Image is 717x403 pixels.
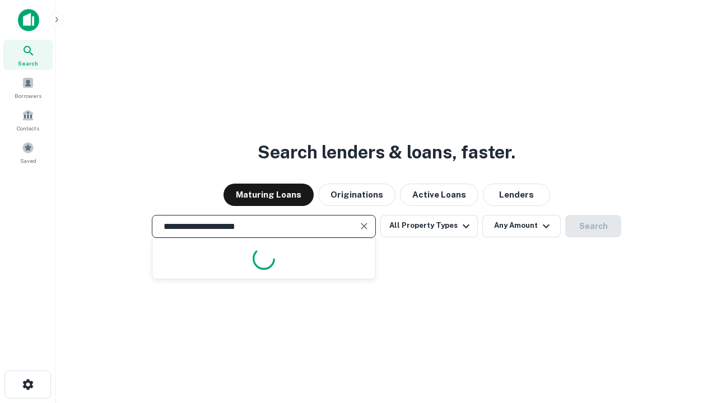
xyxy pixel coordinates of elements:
[17,124,39,133] span: Contacts
[3,40,53,70] a: Search
[3,137,53,167] a: Saved
[482,215,561,237] button: Any Amount
[400,184,478,206] button: Active Loans
[356,218,372,234] button: Clear
[3,72,53,102] a: Borrowers
[20,156,36,165] span: Saved
[661,313,717,367] iframe: Chat Widget
[15,91,41,100] span: Borrowers
[224,184,314,206] button: Maturing Loans
[3,105,53,135] a: Contacts
[258,139,515,166] h3: Search lenders & loans, faster.
[318,184,395,206] button: Originations
[18,59,38,68] span: Search
[18,9,39,31] img: capitalize-icon.png
[483,184,550,206] button: Lenders
[380,215,478,237] button: All Property Types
